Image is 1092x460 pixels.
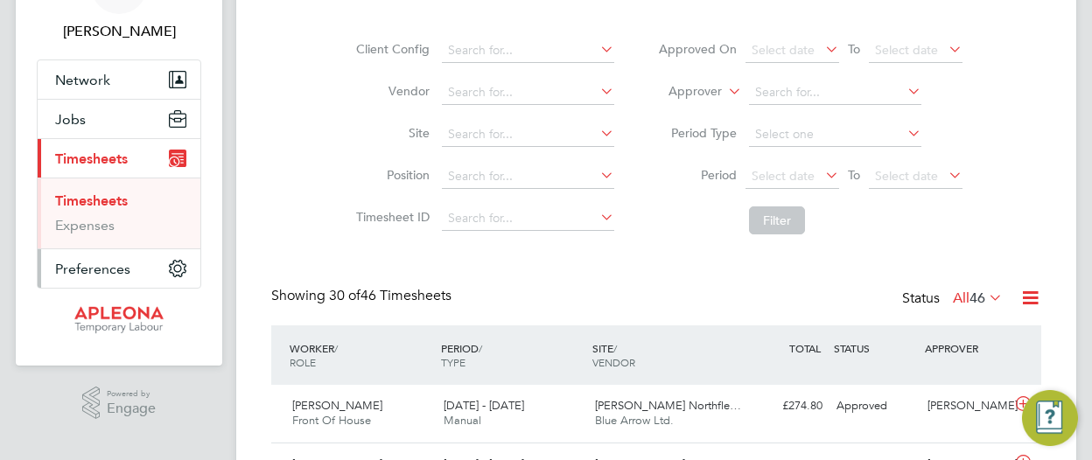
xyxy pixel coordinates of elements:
[37,21,201,42] span: Michael Hulme
[351,209,430,225] label: Timesheet ID
[38,100,200,138] button: Jobs
[875,42,938,58] span: Select date
[829,392,920,421] div: Approved
[829,332,920,364] div: STATUS
[292,413,371,428] span: Front Of House
[351,83,430,99] label: Vendor
[55,217,115,233] a: Expenses
[442,38,614,63] input: Search for...
[271,287,455,305] div: Showing
[82,387,157,420] a: Powered byEngage
[351,167,430,183] label: Position
[592,355,635,369] span: VENDOR
[329,287,360,304] span: 30 of
[479,341,482,355] span: /
[752,42,815,58] span: Select date
[613,341,617,355] span: /
[920,332,1011,364] div: APPROVER
[351,125,430,141] label: Site
[55,72,110,88] span: Network
[437,332,588,378] div: PERIOD
[292,398,382,413] span: [PERSON_NAME]
[442,164,614,189] input: Search for...
[290,355,316,369] span: ROLE
[643,83,722,101] label: Approver
[875,168,938,184] span: Select date
[38,178,200,248] div: Timesheets
[789,341,821,355] span: TOTAL
[843,38,865,60] span: To
[738,392,829,421] div: £274.80
[749,122,921,147] input: Select one
[329,287,451,304] span: 46 Timesheets
[38,139,200,178] button: Timesheets
[285,332,437,378] div: WORKER
[749,206,805,234] button: Filter
[658,41,737,57] label: Approved On
[38,249,200,288] button: Preferences
[55,192,128,209] a: Timesheets
[969,289,985,307] span: 46
[55,111,86,128] span: Jobs
[74,306,164,334] img: apleona-logo-retina.png
[588,332,739,378] div: SITE
[1022,390,1078,446] button: Engage Resource Center
[444,413,481,428] span: Manual
[902,287,1006,311] div: Status
[37,306,201,334] a: Go to home page
[442,206,614,231] input: Search for...
[55,261,130,277] span: Preferences
[351,41,430,57] label: Client Config
[843,164,865,186] span: To
[441,355,465,369] span: TYPE
[55,150,128,167] span: Timesheets
[752,168,815,184] span: Select date
[107,387,156,401] span: Powered by
[442,80,614,105] input: Search for...
[442,122,614,147] input: Search for...
[749,80,921,105] input: Search for...
[444,398,524,413] span: [DATE] - [DATE]
[595,413,674,428] span: Blue Arrow Ltd.
[107,401,156,416] span: Engage
[920,392,1011,421] div: [PERSON_NAME]
[334,341,338,355] span: /
[595,398,741,413] span: [PERSON_NAME] Northfle…
[658,167,737,183] label: Period
[658,125,737,141] label: Period Type
[38,60,200,99] button: Network
[953,289,1003,307] label: All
